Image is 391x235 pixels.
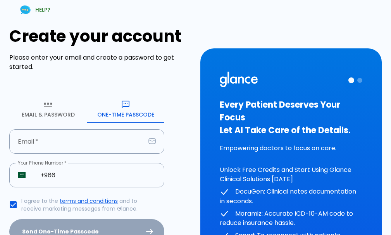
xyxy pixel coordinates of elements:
button: Email & Password [9,95,87,123]
p: Please enter your email and create a password to get started. [9,53,191,72]
h1: Create your account [9,27,191,46]
p: Empowering doctors to focus on care. [220,144,363,153]
img: Chat Support [19,3,32,17]
p: I agree to the and to receive marketing messages from Glance. [21,197,158,213]
p: Moramiz: Accurate ICD-10-AM code to reduce insurance hassle. [220,209,363,228]
p: Unlock Free Credits and Start Using Glance Clinical Solutions [DATE] [220,165,363,184]
img: unknown [18,172,26,178]
button: One-Time Passcode [87,95,164,123]
a: terms and conditions [60,197,118,205]
p: DocuGen: Clinical notes documentation in seconds. [220,187,363,206]
h3: Every Patient Deserves Your Focus Let AI Take Care of the Details. [220,98,363,137]
input: your.email@example.com [9,129,145,154]
button: Select country [15,168,29,182]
